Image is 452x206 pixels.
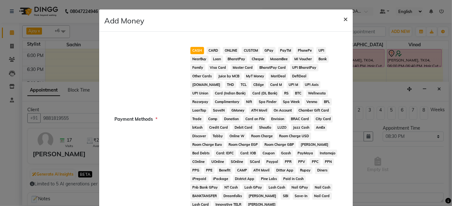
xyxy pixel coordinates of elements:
[249,107,269,114] span: ATH Movil
[233,175,257,183] span: District App
[229,107,247,114] span: GMoney
[287,81,300,88] span: UPI M
[206,115,220,123] span: Comp
[264,158,280,165] span: Paypal
[251,81,266,88] span: CEdge
[190,184,220,191] span: Pnb Bank GPay
[190,90,210,97] span: UPI Union
[315,167,329,174] span: Diners
[279,150,293,157] span: Gcash
[238,150,258,157] span: Card: IOB
[190,64,205,71] span: Family
[190,158,207,165] span: COnline
[266,184,287,191] span: Lash Cash
[282,90,291,97] span: RS
[303,81,321,88] span: UPI Axis
[223,184,240,191] span: NT Cash
[272,107,294,114] span: On Account
[322,98,332,106] span: BFL
[269,73,288,80] span: MariDeal
[190,150,212,157] span: Bad Debts
[211,55,223,63] span: Loan
[208,64,228,71] span: Visa Card
[247,192,278,200] span: [PERSON_NAME]
[283,158,294,165] span: PPR
[314,124,327,131] span: AmEx
[278,47,293,54] span: PayTM
[114,116,157,123] span: Payment Methods
[259,175,279,183] span: Pine Labs
[217,167,233,174] span: Benefit
[190,175,209,183] span: iPrepaid
[314,115,333,123] span: City Card
[216,73,242,80] span: Juice by MCB
[211,107,227,114] span: SaveIN
[222,115,241,123] span: Donation
[225,81,236,88] span: THD
[274,167,296,174] span: Dittor App
[244,98,254,106] span: Nift
[190,98,210,106] span: Razorpay
[204,167,215,174] span: PPE
[310,158,320,165] span: PPC
[190,73,214,80] span: Other Cards
[231,64,255,71] span: Master Card
[297,107,331,114] span: Chamber Gift Card
[190,132,208,140] span: Discover
[298,167,313,174] span: Rupay
[260,150,277,157] span: Coupon
[281,98,302,106] span: Spa Week
[289,115,311,123] span: BRAC Card
[209,158,226,165] span: UOnline
[223,47,239,54] span: ONLINE
[290,73,309,80] span: DefiDeal
[190,192,219,200] span: BANKTANSFER
[248,158,262,165] span: SCard
[296,150,315,157] span: PayMaya
[243,184,264,191] span: Lash GPay
[281,175,306,183] span: Paid in Cash
[229,158,245,165] span: SOnline
[211,132,225,140] span: Tabby
[250,90,280,97] span: Card (DL Bank)
[293,90,304,97] span: BTC
[290,184,310,191] span: Nail GPay
[233,124,255,131] span: Debit Card
[251,167,272,174] span: ATH Movil
[277,132,311,140] span: Room Charge USD
[296,47,314,54] span: PhonePe
[293,192,310,200] span: Save-In
[313,184,332,191] span: Nail Cash
[263,141,296,148] span: Room Charge GBP
[190,81,223,88] span: [DOMAIN_NAME]
[213,98,242,106] span: Complimentary
[190,47,204,54] span: CASH
[343,14,348,23] span: ×
[228,132,247,140] span: Online W
[291,124,312,131] span: Jazz Cash
[268,55,290,63] span: MosamBee
[227,141,260,148] span: Room Charge EGP
[214,150,236,157] span: Card: IDFC
[222,192,244,200] span: Dreamfolks
[276,124,289,131] span: LUZO
[298,141,330,148] span: [PERSON_NAME]
[317,55,329,63] span: Bank
[243,115,267,123] span: Card on File
[268,81,284,88] span: Card M
[190,107,209,114] span: LoanTap
[213,90,248,97] span: Card (Indian Bank)
[269,115,286,123] span: Envision
[190,115,204,123] span: Trade
[250,55,266,63] span: Cheque
[257,124,273,131] span: Shoutlo
[104,15,144,26] h4: Add Money
[290,64,318,71] span: UPI BharatPay
[292,55,314,63] span: MI Voucher
[211,175,230,183] span: iPackage
[207,47,220,54] span: CARD
[263,47,276,54] span: GPay
[239,81,249,88] span: TCL
[305,98,319,106] span: Venmo
[190,141,224,148] span: Room Charge Euro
